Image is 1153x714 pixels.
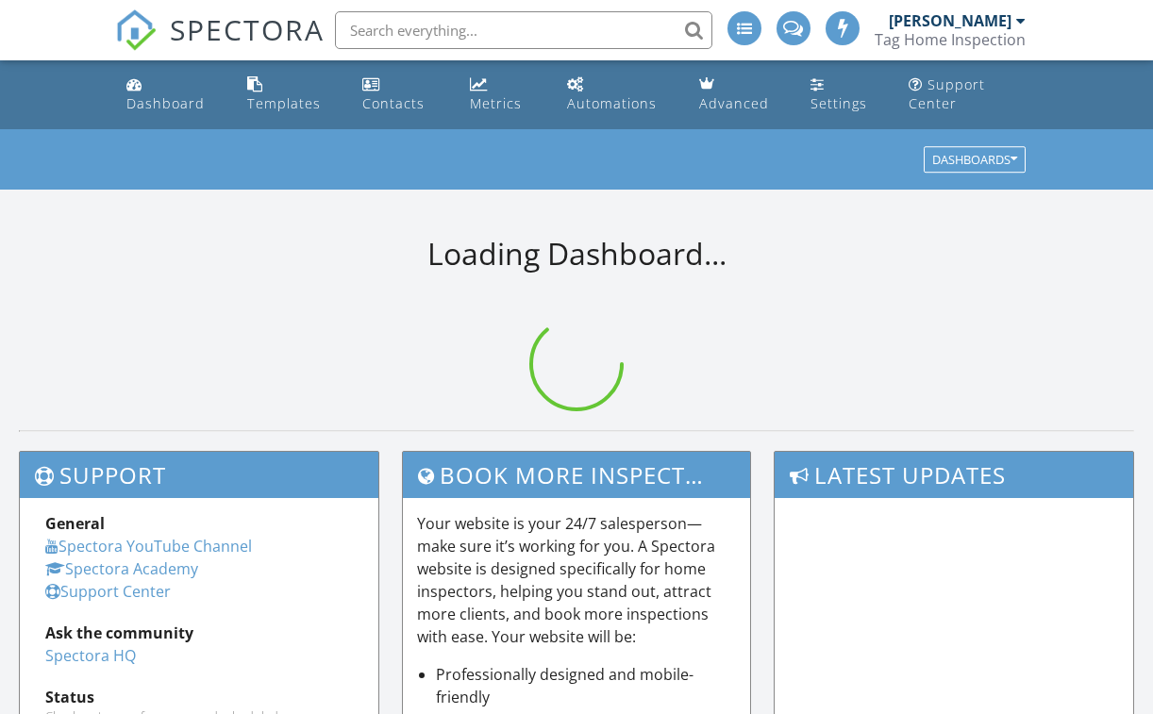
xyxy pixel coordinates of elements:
[45,513,105,534] strong: General
[45,686,353,708] div: Status
[909,75,985,112] div: Support Center
[126,94,205,112] div: Dashboard
[115,25,325,65] a: SPECTORA
[45,536,252,556] a: Spectora YouTube Channel
[803,68,886,122] a: Settings
[889,11,1011,30] div: [PERSON_NAME]
[436,663,736,708] li: Professionally designed and mobile-friendly
[932,154,1017,167] div: Dashboards
[924,147,1026,174] button: Dashboards
[45,645,136,666] a: Spectora HQ
[170,9,325,49] span: SPECTORA
[560,68,676,122] a: Automations (Advanced)
[470,94,522,112] div: Metrics
[901,68,1034,122] a: Support Center
[335,11,712,49] input: Search everything...
[240,68,341,122] a: Templates
[247,94,321,112] div: Templates
[810,94,867,112] div: Settings
[567,94,657,112] div: Automations
[355,68,447,122] a: Contacts
[875,30,1026,49] div: Tag Home Inspection
[692,68,788,122] a: Advanced
[462,68,544,122] a: Metrics
[362,94,425,112] div: Contacts
[45,622,353,644] div: Ask the community
[403,452,750,498] h3: Book More Inspections
[45,581,171,602] a: Support Center
[417,512,736,648] p: Your website is your 24/7 salesperson—make sure it’s working for you. A Spectora website is desig...
[115,9,157,51] img: The Best Home Inspection Software - Spectora
[45,558,198,579] a: Spectora Academy
[119,68,224,122] a: Dashboard
[699,94,769,112] div: Advanced
[20,452,378,498] h3: Support
[775,452,1133,498] h3: Latest Updates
